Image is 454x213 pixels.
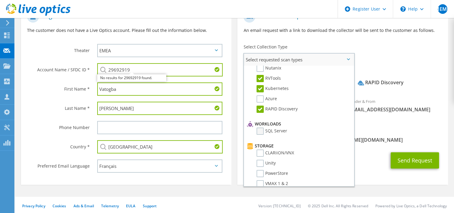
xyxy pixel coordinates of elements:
label: Preferred Email Language [27,159,90,169]
label: Kubernetes [257,85,289,92]
li: Version: [TECHNICAL_ID] [258,203,301,208]
label: Phone Number [27,121,90,131]
label: Theater [27,44,90,54]
span: [EMAIL_ADDRESS][DOMAIN_NAME] [349,106,442,113]
label: Account Name / SFDC ID * [27,63,90,73]
div: CC & Reply To [237,125,448,146]
a: Ads & Email [74,203,94,208]
a: Privacy Policy [22,203,45,208]
label: PowerStore [257,170,288,177]
a: Cookies [53,203,66,208]
p: An email request with a link to download the collector will be sent to the customer as follows. [243,27,442,34]
label: RVTools [257,75,281,82]
div: To [237,95,343,122]
label: Nutanix [257,65,281,72]
label: CLARiiON/VNX [257,150,294,157]
li: © 2025 Dell Inc. All Rights Reserved [308,203,368,208]
a: EULA [126,203,135,208]
div: Requested Collections [237,68,448,92]
label: Country * [27,140,90,150]
span: Select requested scan types [244,54,353,66]
p: The customer does not have a Live Optics account. Please fill out the information below. [27,27,225,34]
span: MEMB [438,4,447,14]
label: RAPID Discovery [257,106,298,113]
div: RAPID Discovery [358,79,403,86]
div: Sender & From [343,95,448,116]
label: Unity [257,160,276,167]
li: Powered by Live Optics, a Dell Technology [375,203,447,208]
svg: \n [400,6,406,12]
label: Azure [257,95,277,103]
li: Storage [245,142,350,150]
label: VMAX 1 & 2 [257,180,288,187]
a: Telemetry [101,203,119,208]
a: Support [143,203,157,208]
div: No results for 29692919 found. [97,74,166,82]
li: Workloads [245,120,350,128]
label: Last Name * [27,102,90,111]
label: First Name * [27,82,90,92]
button: Send Request [391,152,439,168]
label: Select Collection Type [243,44,287,50]
label: SQL Server [257,128,287,135]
